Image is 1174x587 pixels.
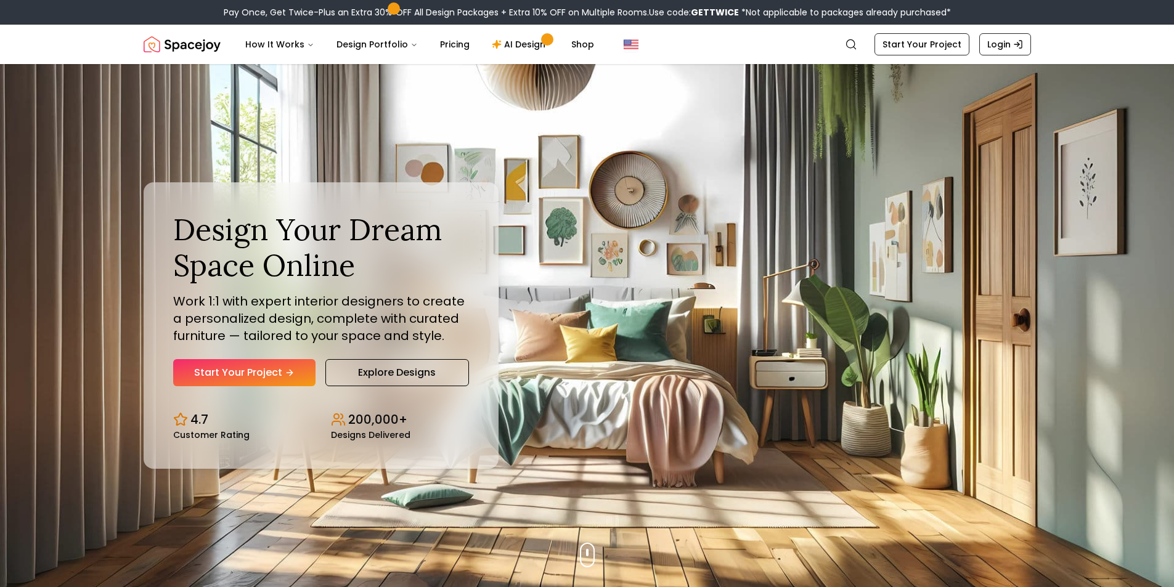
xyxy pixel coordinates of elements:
div: Pay Once, Get Twice-Plus an Extra 30% OFF All Design Packages + Extra 10% OFF on Multiple Rooms. [224,6,951,18]
p: Work 1:1 with expert interior designers to create a personalized design, complete with curated fu... [173,293,469,344]
a: Shop [561,32,604,57]
p: 200,000+ [348,411,407,428]
p: 4.7 [190,411,208,428]
a: Spacejoy [144,32,221,57]
button: How It Works [235,32,324,57]
a: Pricing [430,32,479,57]
img: Spacejoy Logo [144,32,221,57]
a: Start Your Project [874,33,969,55]
div: Design stats [173,401,469,439]
img: United States [624,37,638,52]
span: *Not applicable to packages already purchased* [739,6,951,18]
a: Explore Designs [325,359,469,386]
nav: Main [235,32,604,57]
small: Customer Rating [173,431,250,439]
span: Use code: [649,6,739,18]
nav: Global [144,25,1031,64]
b: GETTWICE [691,6,739,18]
small: Designs Delivered [331,431,410,439]
a: Login [979,33,1031,55]
h1: Design Your Dream Space Online [173,212,469,283]
a: AI Design [482,32,559,57]
button: Design Portfolio [327,32,428,57]
a: Start Your Project [173,359,316,386]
